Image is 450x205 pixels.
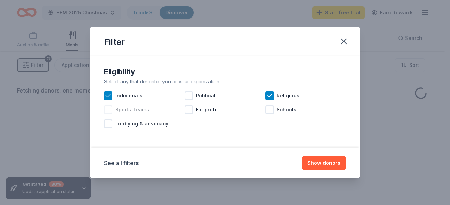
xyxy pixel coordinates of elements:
div: Filter [104,36,125,48]
span: Sports Teams [115,105,149,114]
button: Show donors [302,156,346,170]
span: Individuals [115,91,142,100]
span: Religious [277,91,300,100]
div: Select any that describe you or your organization. [104,77,346,86]
span: For profit [196,105,218,114]
div: Eligibility [104,66,346,77]
button: See all filters [104,159,139,167]
span: Schools [277,105,296,114]
span: Lobbying & advocacy [115,119,168,128]
span: Political [196,91,216,100]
